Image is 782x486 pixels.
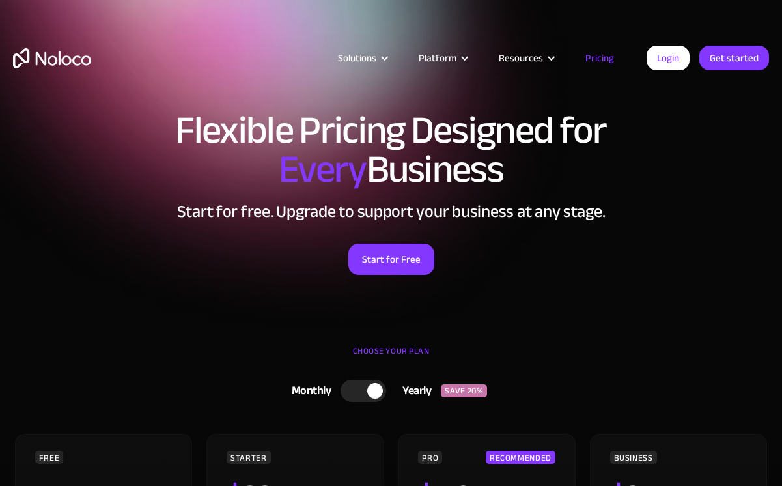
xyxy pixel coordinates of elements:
[441,384,487,397] div: SAVE 20%
[279,133,367,206] span: Every
[35,451,64,464] div: FREE
[348,244,434,275] a: Start for Free
[699,46,769,70] a: Get started
[569,50,630,66] a: Pricing
[419,50,456,66] div: Platform
[275,381,341,401] div: Monthly
[402,50,482,66] div: Platform
[499,50,543,66] div: Resources
[386,381,441,401] div: Yearly
[322,50,402,66] div: Solutions
[482,50,569,66] div: Resources
[13,341,769,374] div: CHOOSE YOUR PLAN
[227,451,270,464] div: STARTER
[338,50,376,66] div: Solutions
[610,451,657,464] div: BUSINESS
[13,111,769,189] h1: Flexible Pricing Designed for Business
[418,451,442,464] div: PRO
[486,451,555,464] div: RECOMMENDED
[13,48,91,68] a: home
[13,202,769,222] h2: Start for free. Upgrade to support your business at any stage.
[647,46,690,70] a: Login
